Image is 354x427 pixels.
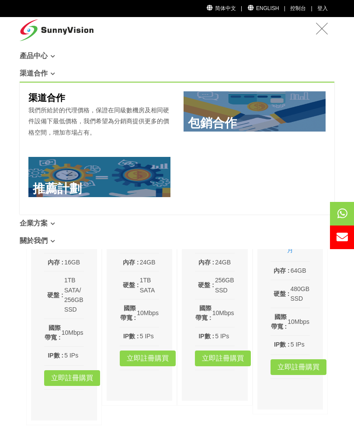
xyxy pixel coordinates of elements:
[44,370,100,386] a: 立即註冊購買
[20,232,334,250] a: 關於我們
[290,339,310,350] td: 5 IPs
[198,281,214,288] b: 硬盤 :
[309,18,334,40] button: Toggle navigation
[136,303,159,323] td: 10Mbps
[139,257,159,267] td: 24GB
[195,351,251,366] a: 立即註冊購買
[48,352,63,359] b: IP數 :
[139,331,159,341] td: 5 IPs
[198,259,215,266] b: 內存 :
[123,281,139,288] b: 硬盤 :
[290,284,310,304] td: 480GB SSD
[241,4,242,13] li: |
[64,275,84,315] td: 1TB SATA/ 256GB SSD
[311,4,312,13] li: |
[47,292,63,299] b: 硬盤 :
[215,275,235,295] td: 256GB SSD
[247,5,279,11] a: English
[198,333,214,340] b: IP數 :
[287,312,310,332] td: 10Mbps
[195,305,212,321] b: 國際帶寬 :
[271,313,287,330] b: 國際帶寬 :
[123,259,139,266] b: 內存 :
[317,5,328,11] a: 登入
[139,275,159,295] td: 1TB SATA
[215,331,234,341] td: 5 IPs
[284,4,285,13] li: |
[290,265,310,276] td: 64GB
[20,47,334,65] a: 產品中心
[274,290,290,297] b: 硬盤 :
[120,351,176,366] a: 立即註冊購買
[20,65,334,82] a: 渠道合作
[274,341,290,348] b: IP數 :
[28,93,65,103] b: 渠道合作
[290,5,306,11] a: 控制台
[123,333,139,340] b: IP數 :
[212,303,235,323] td: 10Mbps
[64,257,83,267] td: 16GB
[274,267,290,274] b: 內存 :
[215,257,234,267] td: 24GB
[45,324,61,341] b: 國際帶寬 :
[64,350,83,361] td: 5 IPs
[48,259,64,266] b: 內存 :
[20,215,334,232] a: 企業方案
[120,305,136,321] b: 國際帶寬 :
[206,5,236,11] a: 简体中文
[271,359,326,375] a: 立即註冊購買
[20,82,334,215] div: 渠道合作
[28,107,169,136] span: 我們所給於的代理價格，保證在同級數機房及相同硬件設備下最低價格，我們希望為分銷商提供更多的價格空間，增加市場占有。
[61,323,84,343] td: 10Mbps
